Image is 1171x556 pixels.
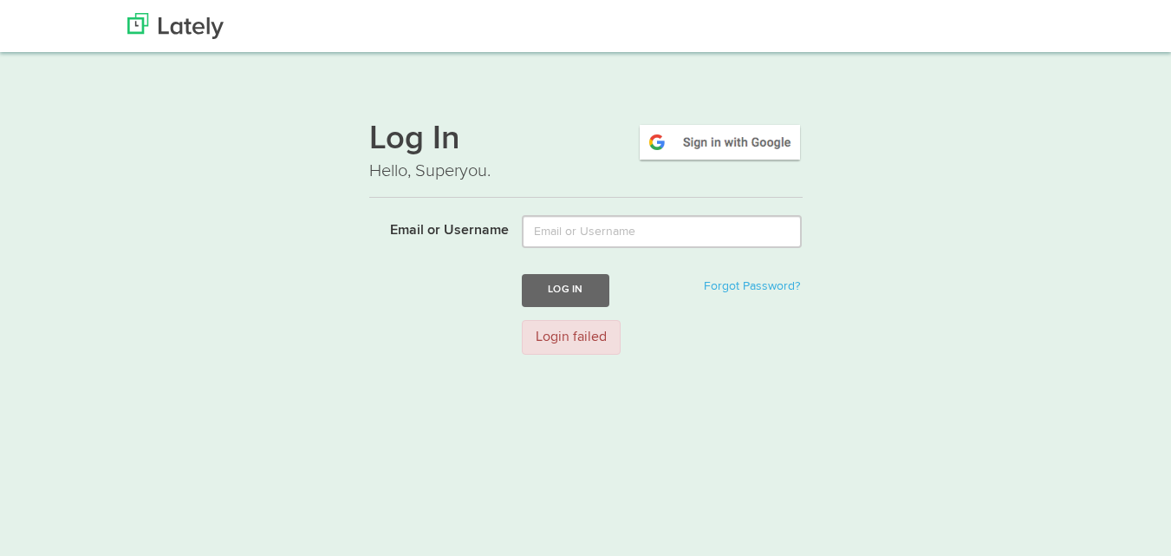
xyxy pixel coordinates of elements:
[369,159,803,184] p: Hello, Superyou.
[637,122,803,162] img: google-signin.png
[522,274,608,306] button: Log In
[356,215,510,241] label: Email or Username
[127,13,224,39] img: Lately
[704,280,800,292] a: Forgot Password?
[522,215,802,248] input: Email or Username
[522,320,621,356] div: Login failed
[369,122,803,159] h1: Log In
